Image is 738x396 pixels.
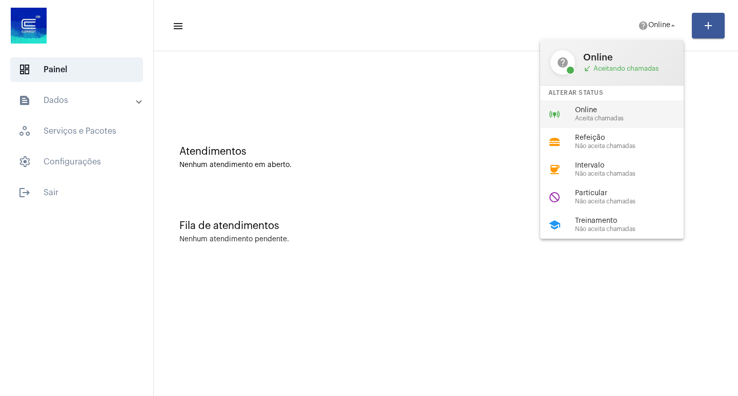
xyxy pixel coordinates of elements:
mat-icon: school [548,219,561,231]
span: Refeição [575,134,692,142]
mat-icon: online_prediction [548,108,561,120]
span: Online [575,107,692,114]
span: Não aceita chamadas [575,226,692,233]
mat-icon: help [550,50,575,75]
span: Particular [575,190,692,197]
span: Não aceita chamadas [575,171,692,177]
span: Online [583,52,673,62]
mat-icon: do_not_disturb [548,191,561,203]
span: Intervalo [575,162,692,170]
div: Alterar Status [540,86,684,100]
span: Aceitando chamadas [583,65,673,73]
mat-icon: lunch_dining [548,136,561,148]
mat-icon: coffee [548,163,561,176]
span: Não aceita chamadas [575,198,692,205]
span: Não aceita chamadas [575,143,692,150]
span: Aceita chamadas [575,115,692,122]
span: Treinamento [575,217,692,225]
mat-icon: call_received [583,65,591,73]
